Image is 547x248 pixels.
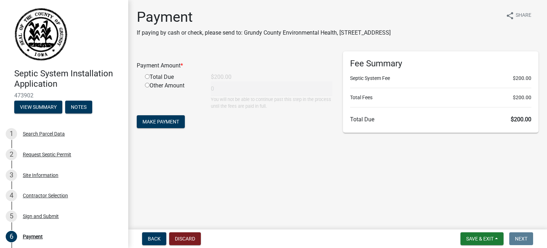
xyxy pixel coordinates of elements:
button: View Summary [14,101,62,113]
button: shareShare [500,9,537,22]
div: Site Information [23,173,58,178]
p: If paying by cash or check, please send to: Grundy County Environmental Health, [STREET_ADDRESS] [137,29,391,37]
button: Save & Exit [460,232,504,245]
div: 5 [6,211,17,222]
div: 2 [6,149,17,160]
button: Back [142,232,166,245]
div: 1 [6,128,17,140]
div: Request Septic Permit [23,152,71,157]
div: Payment [23,234,43,239]
wm-modal-confirm: Summary [14,105,62,110]
span: $200.00 [513,94,531,101]
button: Next [509,232,533,245]
span: Share [516,11,531,20]
button: Discard [169,232,201,245]
h6: Fee Summary [350,59,531,69]
div: Contractor Selection [23,193,68,198]
div: Other Amount [140,81,205,110]
span: Make Payment [142,119,179,125]
h4: Septic System Installation Application [14,69,123,89]
span: $200.00 [513,75,531,82]
div: Payment Amount [131,61,338,70]
span: Back [148,236,161,242]
div: Total Due [140,73,205,81]
span: Save & Exit [466,236,494,242]
span: $200.00 [511,116,531,123]
button: Notes [65,101,92,113]
wm-modal-confirm: Notes [65,105,92,110]
span: 473902 [14,92,114,99]
span: Next [515,236,527,242]
button: Make Payment [137,115,185,128]
li: Septic System Fee [350,75,531,82]
li: Total Fees [350,94,531,101]
div: 3 [6,169,17,181]
i: share [506,11,514,20]
h1: Payment [137,9,391,26]
img: Grundy County, Iowa [14,7,68,61]
div: 6 [6,231,17,242]
div: Search Parcel Data [23,131,65,136]
h6: Total Due [350,116,531,123]
div: 4 [6,190,17,201]
div: Sign and Submit [23,214,59,219]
